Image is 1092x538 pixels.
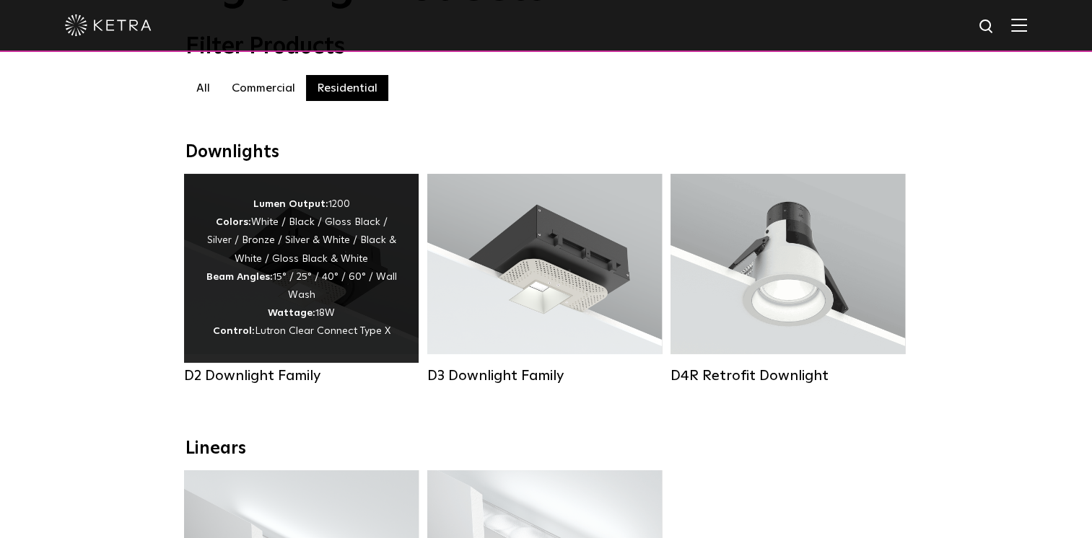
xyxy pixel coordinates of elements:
[253,199,328,209] strong: Lumen Output:
[671,174,905,390] a: D4R Retrofit Downlight Lumen Output:800Colors:White / BlackBeam Angles:15° / 25° / 40° / 60°Watta...
[65,14,152,36] img: ketra-logo-2019-white
[184,174,419,390] a: D2 Downlight Family Lumen Output:1200Colors:White / Black / Gloss Black / Silver / Bronze / Silve...
[206,272,273,282] strong: Beam Angles:
[427,367,662,384] div: D3 Downlight Family
[184,367,419,384] div: D2 Downlight Family
[306,75,388,101] label: Residential
[216,217,251,227] strong: Colors:
[978,18,996,36] img: search icon
[206,195,397,341] div: 1200 White / Black / Gloss Black / Silver / Bronze / Silver & White / Black & White / Gloss Black...
[213,326,255,336] strong: Control:
[255,326,390,336] span: Lutron Clear Connect Type X
[185,142,907,163] div: Downlights
[185,438,907,459] div: Linears
[671,367,905,384] div: D4R Retrofit Downlight
[268,308,315,318] strong: Wattage:
[1011,18,1027,32] img: Hamburger%20Nav.svg
[427,174,662,390] a: D3 Downlight Family Lumen Output:700 / 900 / 1100Colors:White / Black / Silver / Bronze / Paintab...
[221,75,306,101] label: Commercial
[185,75,221,101] label: All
